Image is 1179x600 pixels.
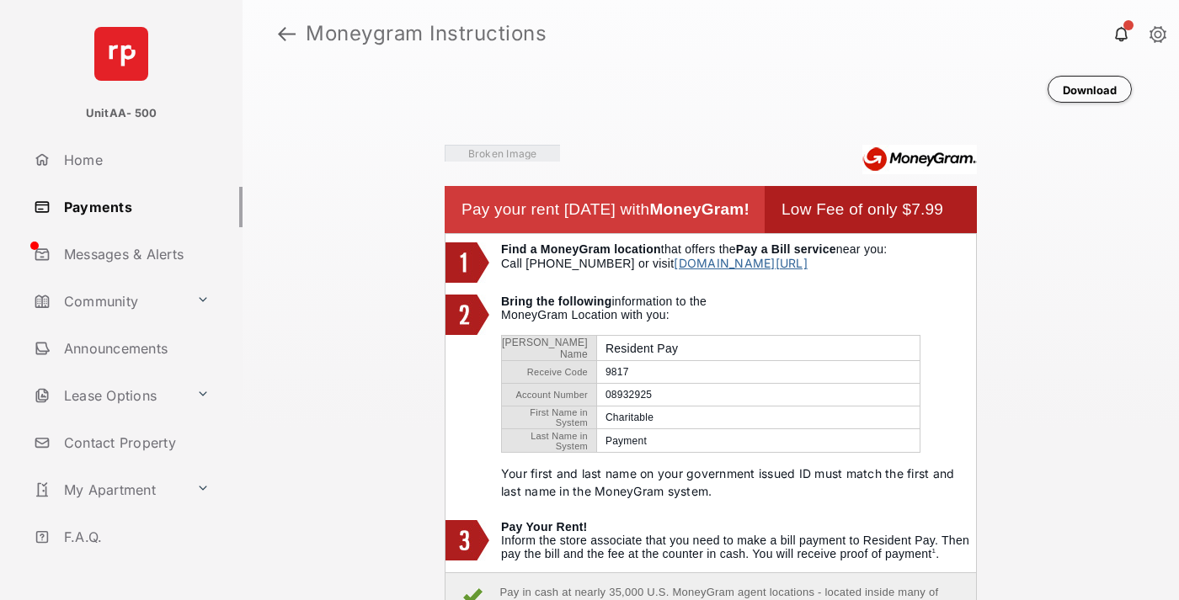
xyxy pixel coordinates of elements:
td: Payment [596,429,920,452]
strong: Moneygram Instructions [306,24,547,44]
a: Announcements [27,328,243,369]
td: 9817 [596,361,920,384]
p: UnitAA- 500 [86,105,157,122]
img: svg+xml;base64,PHN2ZyB4bWxucz0iaHR0cDovL3d3dy53My5vcmcvMjAwMC9zdmciIHdpZHRoPSI2NCIgaGVpZ2h0PSI2NC... [94,27,148,81]
b: MoneyGram! [649,200,750,218]
b: Pay a Bill service [736,242,836,256]
button: Download [1048,76,1132,103]
td: Receive Code [502,361,596,384]
td: that offers the near you: Call [PHONE_NUMBER] or visit [501,242,976,286]
img: 1 [445,242,489,283]
td: Account Number [502,384,596,406]
a: Contact Property [27,422,243,463]
img: 2 [445,295,489,335]
td: Last Name in System [502,429,596,452]
b: Bring the following [501,295,611,308]
td: Low Fee of only $7.99 [782,186,960,233]
a: F.A.Q. [27,517,243,557]
a: Lease Options [27,375,189,416]
a: Home [27,140,243,180]
p: Your first and last name on your government issued ID must match the first and last name in the M... [501,465,976,500]
b: Pay Your Rent! [501,520,588,534]
td: Pay your rent [DATE] with [461,186,765,233]
sup: 1 [931,547,936,555]
a: Messages & Alerts [27,234,243,274]
img: Vaibhav Square [445,145,560,162]
td: Inform the store associate that you need to make a bill payment to Resident Pay. Then pay the bil... [501,520,976,564]
td: Resident Pay [596,336,920,361]
td: Charitable [596,406,920,429]
a: My Apartment [27,470,189,510]
td: 08932925 [596,384,920,406]
a: [DOMAIN_NAME][URL] [674,256,807,270]
td: First Name in System [502,406,596,429]
td: information to the MoneyGram Location with you: [501,295,976,512]
a: Payments [27,187,243,227]
a: Community [27,281,189,321]
b: Find a MoneyGram location [501,242,661,256]
td: [PERSON_NAME] Name [502,336,596,361]
img: 3 [445,520,489,560]
img: Moneygram [862,145,977,174]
